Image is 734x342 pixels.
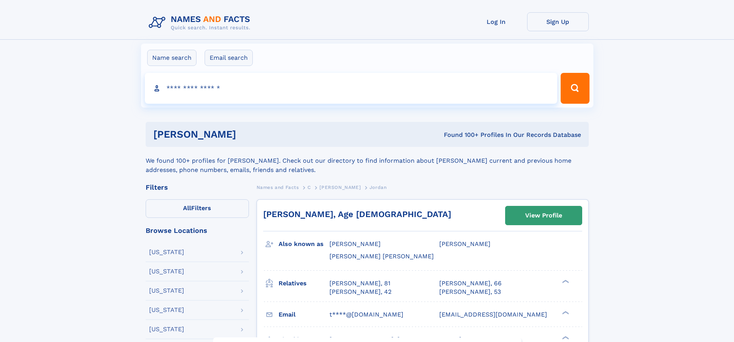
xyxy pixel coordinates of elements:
[329,279,390,288] a: [PERSON_NAME], 81
[146,184,249,191] div: Filters
[205,50,253,66] label: Email search
[439,288,501,296] a: [PERSON_NAME], 53
[439,279,502,288] a: [PERSON_NAME], 66
[439,240,490,248] span: [PERSON_NAME]
[279,238,329,251] h3: Also known as
[525,207,562,224] div: View Profile
[146,199,249,218] label: Filters
[329,240,381,248] span: [PERSON_NAME]
[149,326,184,332] div: [US_STATE]
[560,279,569,284] div: ❯
[439,311,547,318] span: [EMAIL_ADDRESS][DOMAIN_NAME]
[153,130,340,139] h1: [PERSON_NAME]
[279,277,329,290] h3: Relatives
[149,307,184,313] div: [US_STATE]
[319,185,361,190] span: [PERSON_NAME]
[329,253,434,260] span: [PERSON_NAME] [PERSON_NAME]
[149,268,184,275] div: [US_STATE]
[527,12,589,31] a: Sign Up
[149,288,184,294] div: [US_STATE]
[146,12,257,33] img: Logo Names and Facts
[506,206,582,225] a: View Profile
[307,182,311,192] a: C
[279,308,329,321] h3: Email
[257,182,299,192] a: Names and Facts
[183,204,191,212] span: All
[147,50,197,66] label: Name search
[560,310,569,315] div: ❯
[146,227,249,234] div: Browse Locations
[560,335,569,340] div: ❯
[329,288,391,296] a: [PERSON_NAME], 42
[307,185,311,190] span: C
[149,249,184,255] div: [US_STATE]
[561,73,589,104] button: Search Button
[370,185,387,190] span: Jordan
[319,182,361,192] a: [PERSON_NAME]
[263,209,451,219] a: [PERSON_NAME], Age [DEMOGRAPHIC_DATA]
[146,147,589,175] div: We found 100+ profiles for [PERSON_NAME]. Check out our directory to find information about [PERS...
[145,73,558,104] input: search input
[465,12,527,31] a: Log In
[340,131,581,139] div: Found 100+ Profiles In Our Records Database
